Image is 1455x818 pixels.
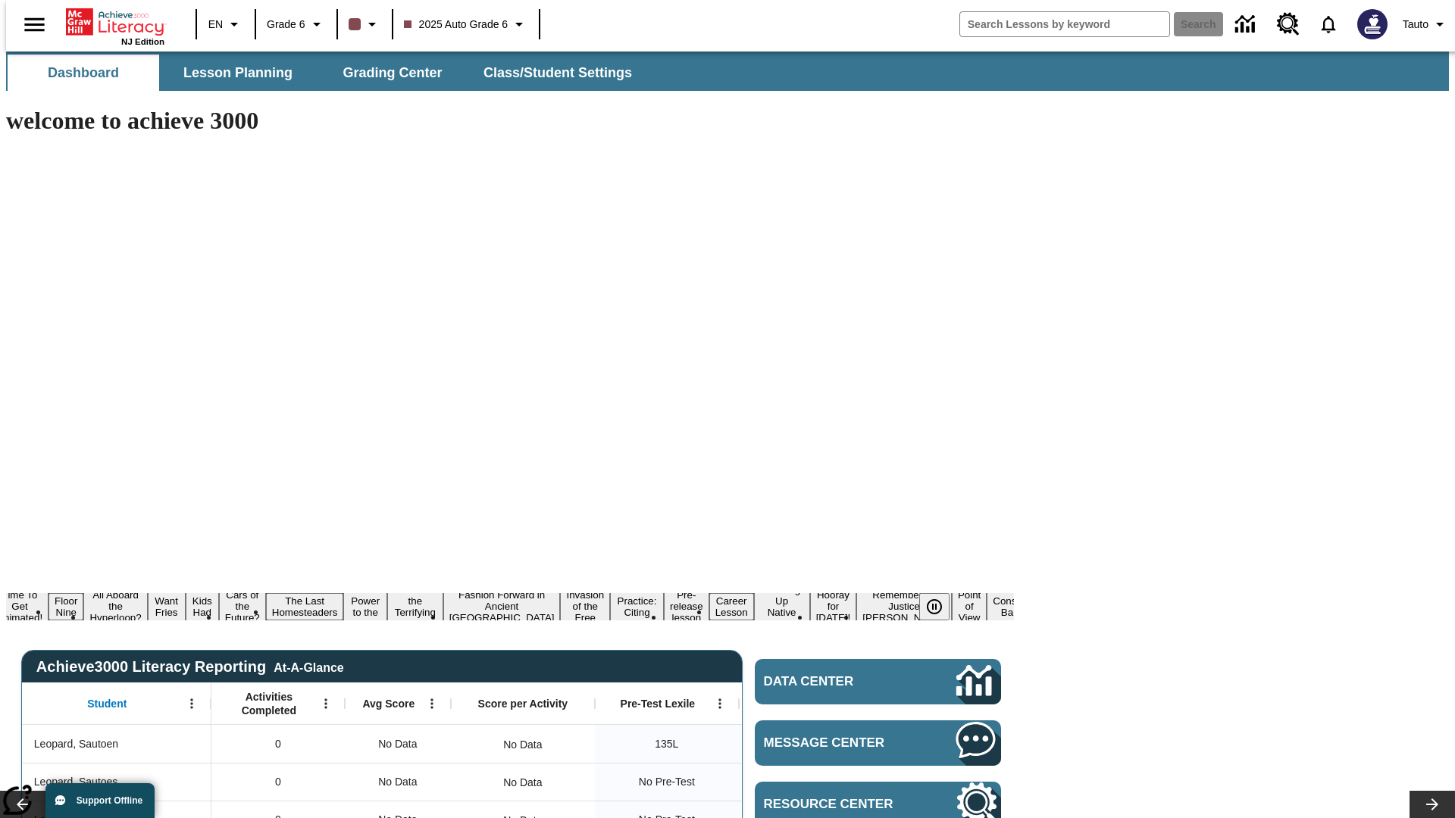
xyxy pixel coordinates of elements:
[77,795,142,806] span: Support Offline
[48,64,119,82] span: Dashboard
[275,736,281,752] span: 0
[371,766,424,798] span: No Data
[162,55,314,91] button: Lesson Planning
[121,37,164,46] span: NJ Edition
[343,582,387,632] button: Slide 8 Solar Power to the People
[180,692,203,715] button: Open Menu
[496,767,549,798] div: No Data, Leopard, Sautoes
[496,729,549,760] div: No Data, Leopard, Sautoen
[709,692,731,715] button: Open Menu
[83,587,147,626] button: Slide 3 All Aboard the Hyperloop?
[275,774,281,790] span: 0
[810,587,857,626] button: Slide 16 Hooray for Constitution Day!
[1309,5,1348,44] a: Notifications
[478,697,568,710] span: Score per Activity
[1268,4,1309,45] a: Resource Center, Will open in new tab
[208,17,223,33] span: EN
[45,783,155,818] button: Support Offline
[398,11,535,38] button: Class: 2025 Auto Grade 6, Select your class
[345,763,451,801] div: No Data, Leopard, Sautoes
[211,763,345,801] div: 0, Leopard, Sautoes
[183,64,293,82] span: Lesson Planning
[560,576,610,637] button: Slide 11 The Invasion of the Free CD
[6,55,646,91] div: SubNavbar
[266,593,344,620] button: Slide 7 The Last Homesteaders
[1410,791,1455,818] button: Lesson carousel, Next
[404,17,508,33] span: 2025 Auto Grade 6
[919,593,950,620] button: Pause
[219,587,266,626] button: Slide 6 Cars of the Future?
[362,697,415,710] span: Avg Score
[421,692,443,715] button: Open Menu
[12,2,57,47] button: Open side menu
[655,736,678,752] span: 135 Lexile, Leopard, Sautoen
[343,64,442,82] span: Grading Center
[219,690,319,717] span: Activities Completed
[202,11,250,38] button: Language: EN, Select a language
[34,736,118,752] span: Leopard, Sautoen
[1357,9,1388,39] img: Avatar
[211,725,345,763] div: 0, Leopard, Sautoen
[36,658,344,676] span: Achieve3000 Literacy Reporting
[1397,11,1455,38] button: Profile/Settings
[343,11,387,38] button: Class color is dark brown. Change class color
[87,697,127,710] span: Student
[34,774,118,790] span: Leopard, Sautoes
[6,52,1449,91] div: SubNavbar
[66,5,164,46] div: Home
[952,587,987,626] button: Slide 18 Point of View
[764,674,906,689] span: Data Center
[267,17,305,33] span: Grade 6
[345,725,451,763] div: No Data, Leopard, Sautoen
[639,774,695,790] span: No Pre-Test, Leopard, Sautoes
[148,570,186,643] button: Slide 4 Do You Want Fries With That?
[764,735,911,751] span: Message Center
[443,587,561,626] button: Slide 10 Fashion Forward in Ancient Rome
[314,692,337,715] button: Open Menu
[1226,4,1268,45] a: Data Center
[755,659,1001,704] a: Data Center
[621,697,696,710] span: Pre-Test Lexile
[6,107,1014,135] h1: welcome to achieve 3000
[261,11,332,38] button: Grade: Grade 6, Select a grade
[764,797,911,812] span: Resource Center
[987,582,1059,632] button: Slide 19 The Constitution's Balancing Act
[755,720,1001,766] a: Message Center
[610,582,664,632] button: Slide 12 Mixed Practice: Citing Evidence
[66,7,164,37] a: Home
[8,55,159,91] button: Dashboard
[754,582,810,632] button: Slide 15 Cooking Up Native Traditions
[371,729,424,760] span: No Data
[664,587,709,626] button: Slide 13 Pre-release lesson
[960,12,1169,36] input: search field
[387,582,443,632] button: Slide 9 Attack of the Terrifying Tomatoes
[709,593,754,620] button: Slide 14 Career Lesson
[274,658,343,675] div: At-A-Glance
[1403,17,1428,33] span: Tauto
[856,587,952,626] button: Slide 17 Remembering Justice O'Connor
[471,55,644,91] button: Class/Student Settings
[317,55,468,91] button: Grading Center
[919,593,965,620] div: Pause
[48,593,83,620] button: Slide 2 Floor Nine
[1348,5,1397,44] button: Select a new avatar
[186,570,219,643] button: Slide 5 Dirty Jobs Kids Had To Do
[483,64,632,82] span: Class/Student Settings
